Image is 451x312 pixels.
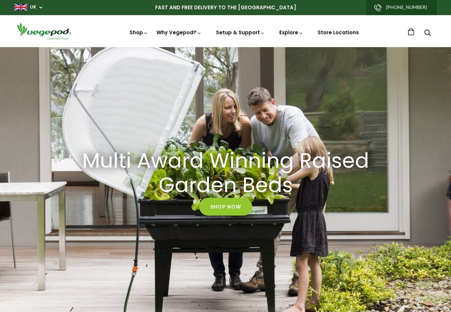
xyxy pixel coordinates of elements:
a: Shop [129,29,148,36]
a: UK [30,4,36,11]
a: Why Vegepod? [156,29,201,36]
a: Multi Award Winning Raised Garden Beds [69,149,382,198]
h2: Multi Award Winning Raised Garden Beds [77,149,374,198]
a: Shop Now [199,198,252,215]
img: Vegepod [14,22,74,41]
a: Search [424,30,431,37]
a: Setup & Support [216,29,265,36]
img: gb_large.png [14,4,27,11]
a: Explore [279,29,303,36]
a: Store Locations [318,29,359,36]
